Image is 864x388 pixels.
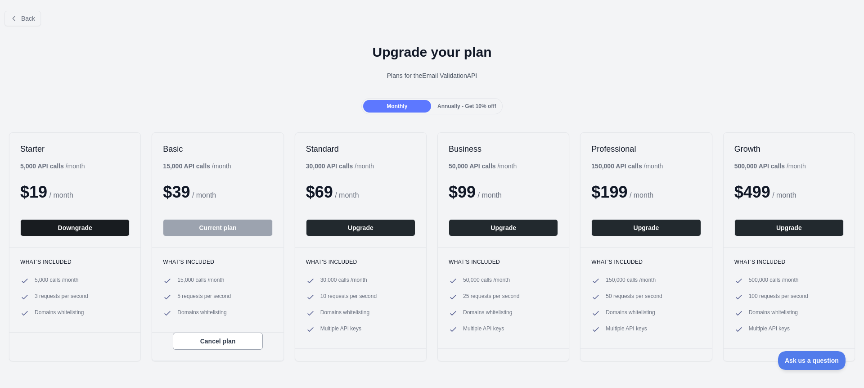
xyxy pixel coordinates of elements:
b: 150,000 API calls [591,162,642,170]
iframe: Toggle Customer Support [778,351,846,370]
div: / month [591,162,663,171]
h2: Standard [306,144,415,154]
b: 50,000 API calls [449,162,496,170]
div: / month [306,162,374,171]
h2: Professional [591,144,701,154]
h2: Business [449,144,558,154]
div: / month [449,162,517,171]
b: 30,000 API calls [306,162,353,170]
